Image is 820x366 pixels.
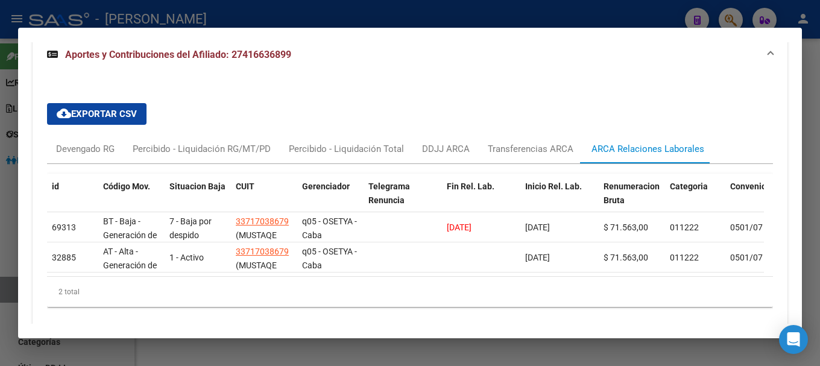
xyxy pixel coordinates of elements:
span: 33717038679 [236,216,289,226]
datatable-header-cell: Renumeracion Bruta [599,174,665,227]
mat-icon: cloud_download [57,106,71,121]
span: Código Mov. [103,181,150,191]
span: q05 - OSETYA - Caba [302,247,357,270]
span: Fin Rel. Lab. [447,181,494,191]
span: Inicio Rel. Lab. [525,181,582,191]
datatable-header-cell: Categoria [665,174,725,227]
mat-expansion-panel-header: Aportes y Contribuciones del Afiliado: 27416636899 [33,36,787,74]
span: 011222 [670,253,699,262]
div: DDJJ ARCA [422,142,470,156]
span: Exportar CSV [57,109,137,119]
div: Percibido - Liquidación RG/MT/PD [133,142,271,156]
span: (MUSTAQE INDUMENTARIA S.A) [236,230,296,268]
div: Aportes y Contribuciones del Afiliado: 27416636899 [33,74,787,336]
span: AT - Alta - Generación de clave [103,247,157,284]
span: [DATE] [447,222,471,232]
div: Devengado RG [56,142,115,156]
span: Aportes y Contribuciones del Afiliado: 27416636899 [65,49,291,60]
span: [DATE] [525,253,550,262]
span: id [52,181,59,191]
datatable-header-cell: Código Mov. [98,174,165,227]
span: 69313 [52,222,76,232]
div: 2 total [47,277,773,307]
datatable-header-cell: Inicio Rel. Lab. [520,174,599,227]
span: [DATE] [525,222,550,232]
div: Transferencias ARCA [488,142,573,156]
span: $ 71.563,00 [604,222,648,232]
span: 32885 [52,253,76,262]
div: Percibido - Liquidación Total [289,142,404,156]
span: Categoria [670,181,708,191]
span: 011222 [670,222,699,232]
datatable-header-cell: Convenio [725,174,786,227]
button: Exportar CSV [47,103,147,125]
div: ARCA Relaciones Laborales [591,142,704,156]
span: Renumeracion Bruta [604,181,660,205]
datatable-header-cell: CUIT [231,174,297,227]
span: Telegrama Renuncia [368,181,410,205]
span: q05 - OSETYA - Caba [302,216,357,240]
datatable-header-cell: Situacion Baja [165,174,231,227]
datatable-header-cell: Gerenciador [297,174,364,227]
datatable-header-cell: Fin Rel. Lab. [442,174,520,227]
span: 0501/07 [730,253,763,262]
span: (MUSTAQE INDUMENTARIA S.A) [236,260,296,298]
datatable-header-cell: Telegrama Renuncia [364,174,442,227]
span: CUIT [236,181,254,191]
span: Situacion Baja [169,181,225,191]
div: Open Intercom Messenger [779,325,808,354]
span: 0501/07 [730,222,763,232]
span: Gerenciador [302,181,350,191]
span: 1 - Activo [169,253,204,262]
span: 7 - Baja por despido [169,216,212,240]
span: BT - Baja - Generación de Clave [103,216,157,254]
span: 33717038679 [236,247,289,256]
datatable-header-cell: id [47,174,98,227]
span: Convenio [730,181,766,191]
span: $ 71.563,00 [604,253,648,262]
